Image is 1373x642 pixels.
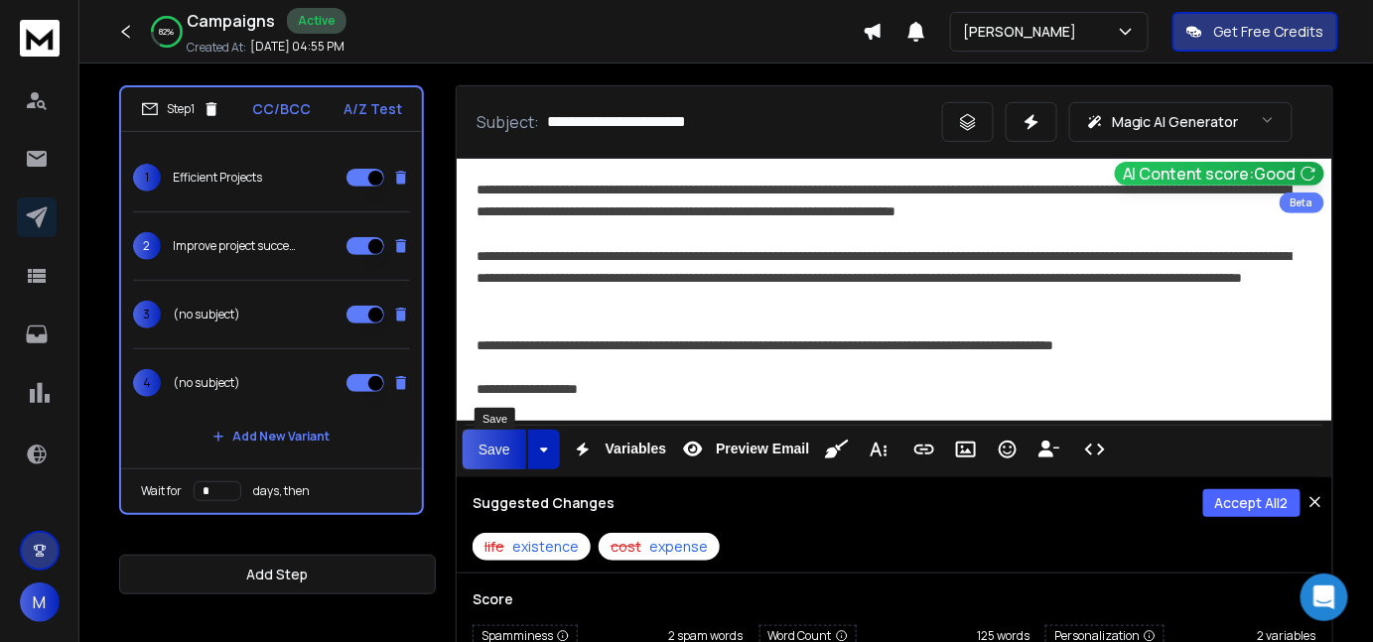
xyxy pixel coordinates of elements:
[1112,112,1239,132] p: Magic AI Generator
[252,99,311,119] p: CC/BCC
[133,369,161,397] span: 4
[173,307,240,322] p: (no subject)
[1214,22,1324,42] p: Get Free Credits
[133,301,161,328] span: 3
[1115,162,1324,186] button: AI Content score:Good
[20,582,60,622] button: M
[119,555,436,594] button: Add Step
[20,20,60,57] img: logo
[187,9,275,33] h1: Campaigns
[1030,430,1068,469] button: Insert Unsubscribe Link
[1301,574,1348,621] div: Open Intercom Messenger
[250,39,344,55] p: [DATE] 04:55 PM
[141,483,182,499] p: Wait for
[989,430,1027,469] button: Emoticons
[484,537,504,557] span: life
[905,430,943,469] button: Insert Link (Ctrl+K)
[253,483,310,499] p: days, then
[119,85,424,515] li: Step1CC/BCCA/Z Test1Efficient Projects2Improve project success3(no subject)4(no subject)Add New V...
[473,589,1316,609] h3: Score
[1203,489,1301,517] button: Accept All2
[343,99,402,119] p: A/Z Test
[1172,12,1338,52] button: Get Free Credits
[602,441,671,457] span: Variables
[187,40,246,56] p: Created At:
[963,22,1084,42] p: [PERSON_NAME]
[611,537,641,557] span: cost
[133,164,161,192] span: 1
[473,493,615,513] h3: Suggested Changes
[860,430,897,469] button: More Text
[1280,193,1324,213] div: Beta
[818,430,856,469] button: Clean HTML
[1076,430,1114,469] button: Code View
[512,537,579,557] span: existence
[947,430,985,469] button: Insert Image (Ctrl+P)
[141,100,220,118] div: Step 1
[477,110,539,134] p: Subject:
[173,238,300,254] p: Improve project success
[173,170,262,186] p: Efficient Projects
[133,232,161,260] span: 2
[173,375,240,391] p: (no subject)
[649,537,708,557] span: expense
[712,441,813,457] span: Preview Email
[197,417,345,456] button: Add New Variant
[287,8,346,34] div: Active
[475,408,515,430] div: Save
[564,430,671,469] button: Variables
[160,26,175,38] p: 82 %
[463,430,526,469] button: Save
[1069,102,1293,142] button: Magic AI Generator
[674,430,813,469] button: Preview Email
